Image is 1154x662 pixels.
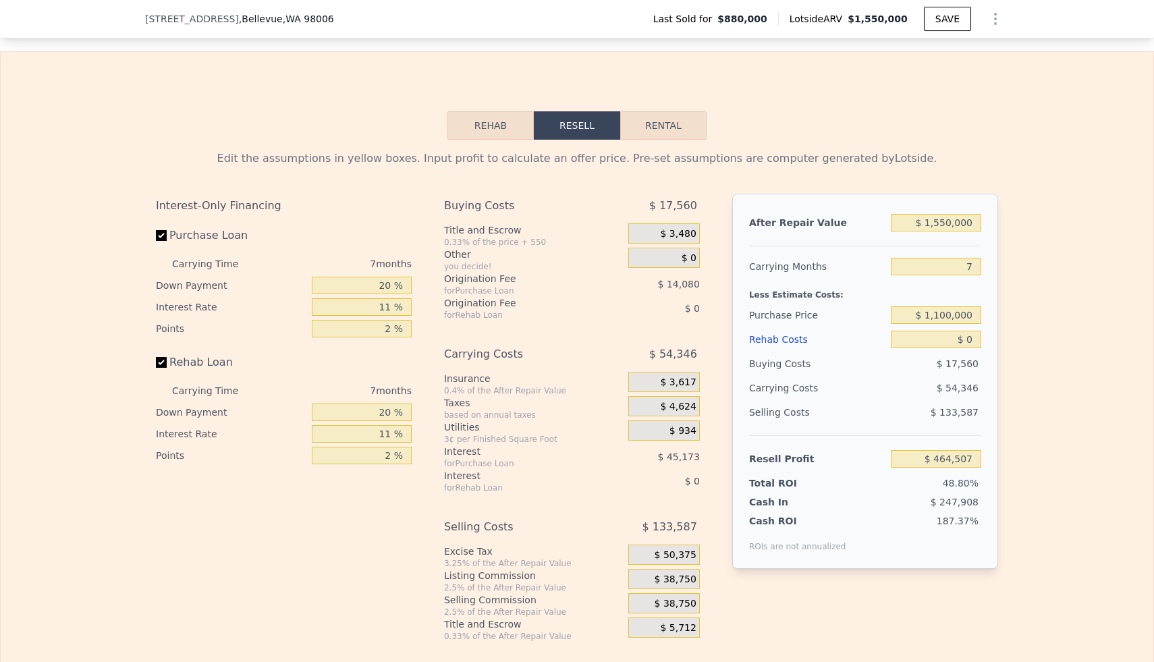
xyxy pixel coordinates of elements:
[444,285,595,296] div: for Purchase Loan
[444,617,623,631] div: Title and Escrow
[444,342,595,366] div: Carrying Costs
[749,400,885,424] div: Selling Costs
[156,423,306,445] div: Interest Rate
[749,303,885,327] div: Purchase Price
[717,12,767,26] span: $880,000
[749,211,885,235] div: After Repair Value
[924,7,971,31] button: SAVE
[444,248,623,261] div: Other
[749,447,885,471] div: Resell Profit
[685,303,700,314] span: $ 0
[444,607,623,617] div: 2.5% of the After Repair Value
[172,253,260,275] div: Carrying Time
[685,476,700,487] span: $ 0
[172,380,260,402] div: Carrying Time
[937,383,979,393] span: $ 54,346
[156,296,306,318] div: Interest Rate
[283,13,334,24] span: , WA 98006
[790,12,848,26] span: Lotside ARV
[239,12,334,26] span: , Bellevue
[937,358,979,369] span: $ 17,560
[444,194,595,218] div: Buying Costs
[145,12,239,26] span: [STREET_ADDRESS]
[649,194,697,218] span: $ 17,560
[655,574,696,586] span: $ 38,750
[444,385,623,396] div: 0.4% of the After Repair Value
[658,279,700,289] span: $ 14,080
[649,342,697,366] span: $ 54,346
[653,12,718,26] span: Last Sold for
[655,549,696,561] span: $ 50,375
[156,357,167,368] input: Rehab Loan
[749,376,833,400] div: Carrying Costs
[848,13,908,24] span: $1,550,000
[156,350,306,375] label: Rehab Loan
[447,111,534,140] button: Rehab
[937,516,979,526] span: 187.37%
[931,407,979,418] span: $ 133,587
[444,420,623,434] div: Utilities
[444,631,623,642] div: 0.33% of the After Repair Value
[444,545,623,558] div: Excise Tax
[265,380,412,402] div: 7 months
[749,476,833,490] div: Total ROI
[444,296,595,310] div: Origination Fee
[534,111,620,140] button: Resell
[943,478,979,489] span: 48.80%
[749,279,981,303] div: Less Estimate Costs:
[444,582,623,593] div: 2.5% of the After Repair Value
[156,150,998,167] div: Edit the assumptions in yellow boxes. Input profit to calculate an offer price. Pre-set assumptio...
[156,402,306,423] div: Down Payment
[931,497,979,507] span: $ 247,908
[444,223,623,237] div: Title and Escrow
[444,272,595,285] div: Origination Fee
[444,458,595,469] div: for Purchase Loan
[156,275,306,296] div: Down Payment
[444,434,623,445] div: 3¢ per Finished Square Foot
[444,558,623,569] div: 3.25% of the After Repair Value
[444,569,623,582] div: Listing Commission
[660,622,696,634] span: $ 5,712
[620,111,707,140] button: Rental
[749,327,885,352] div: Rehab Costs
[265,253,412,275] div: 7 months
[156,318,306,339] div: Points
[444,372,623,385] div: Insurance
[156,230,167,241] input: Purchase Loan
[444,469,595,482] div: Interest
[660,401,696,413] span: $ 4,624
[982,5,1009,32] button: Show Options
[642,515,696,539] span: $ 133,587
[444,310,595,321] div: for Rehab Loan
[444,261,623,272] div: you decide!
[749,514,846,528] div: Cash ROI
[156,194,412,218] div: Interest-Only Financing
[444,410,623,420] div: based on annual taxes
[444,237,623,248] div: 0.33% of the price + 550
[749,495,833,509] div: Cash In
[749,352,885,376] div: Buying Costs
[660,377,696,389] span: $ 3,617
[682,252,696,265] span: $ 0
[660,228,696,240] span: $ 3,480
[444,396,623,410] div: Taxes
[156,223,306,248] label: Purchase Loan
[749,528,846,552] div: ROIs are not annualized
[658,451,700,462] span: $ 45,173
[444,482,595,493] div: for Rehab Loan
[444,593,623,607] div: Selling Commission
[749,254,885,279] div: Carrying Months
[444,515,595,539] div: Selling Costs
[655,598,696,610] span: $ 38,750
[444,445,595,458] div: Interest
[669,425,696,437] span: $ 934
[156,445,306,466] div: Points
